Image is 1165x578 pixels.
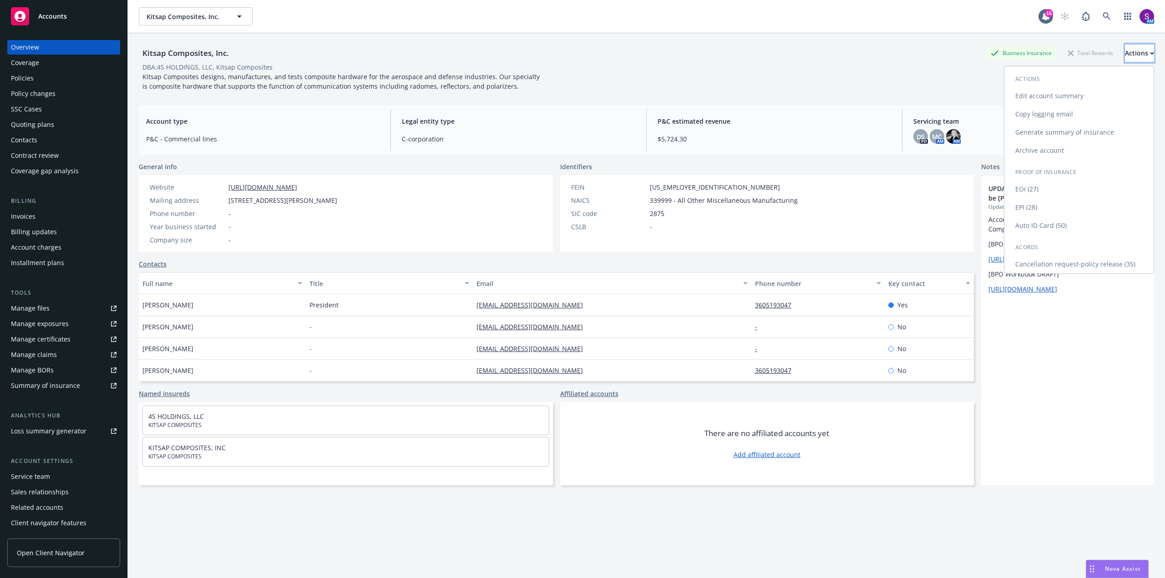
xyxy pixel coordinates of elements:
a: Affiliated accounts [560,389,618,398]
button: Actions [1125,44,1154,62]
div: Related accounts [11,500,63,515]
div: Phone number [755,279,871,288]
button: Title [306,272,473,294]
a: Policy changes [7,86,120,101]
span: There are no affiliated accounts yet [704,428,829,439]
a: KITSAP COMPOSITES, INC [148,443,226,452]
span: Identifiers [560,162,592,171]
a: 4S HOLDINGS, LLC [148,412,204,421]
span: [PERSON_NAME] [142,366,193,375]
div: Policies [11,71,34,85]
span: 2875 [650,209,664,218]
div: Billing updates [11,225,57,239]
a: Accounts [7,4,120,29]
div: Title [309,279,459,288]
div: Tools [7,288,120,297]
a: Generate summary of insurance [1004,123,1154,141]
span: KITSAP COMPOSITES [148,421,543,429]
a: Manage claims [7,347,120,362]
a: 3605193047 [755,301,799,309]
div: Manage exposures [11,317,69,331]
span: Open Client Navigator [17,548,85,558]
div: Coverage [11,55,39,70]
div: Mailing address [150,196,225,205]
div: Client navigator features [11,516,86,530]
a: Report a Bug [1077,7,1095,25]
span: General info [139,162,177,171]
div: DBA: 4S HOLDINGS, LLC, Kitsap Composites [142,62,273,72]
div: Manage files [11,301,50,316]
a: Contract review [7,148,120,163]
span: P&C - Commercial lines [146,134,380,144]
a: Summary of insurance [7,378,120,393]
span: Updated by [PERSON_NAME] on [DATE] 10:33 AM [988,203,1147,211]
span: Actions [1015,75,1040,83]
a: Coverage gap analysis [7,164,120,178]
a: Auto ID Card (50) [1004,216,1154,235]
a: EOI (27) [1004,180,1154,198]
span: - [228,235,231,245]
button: Phone number [751,272,885,294]
a: Start snowing [1056,7,1074,25]
div: 15 [1045,9,1053,17]
span: [PERSON_NAME] [142,322,193,332]
div: Kitsap Composites, Inc. [139,47,233,59]
span: UPDATE ON PERSON OF CONTACT: should be [PERSON_NAME] [988,184,1123,203]
a: Service team [7,469,120,484]
span: $5,724.30 [658,134,891,144]
p: Account Name changed from [PERSON_NAME] Company to Kitsap Composites. [988,215,1147,234]
span: Legal entity type [402,116,635,126]
a: Manage files [7,301,120,316]
span: MC [932,132,942,141]
a: Contacts [139,259,167,269]
span: KITSAP COMPOSITES [148,452,543,461]
a: [EMAIL_ADDRESS][DOMAIN_NAME] [476,322,590,331]
div: Year business started [150,222,225,231]
div: Business Insurance [986,47,1056,59]
span: Notes [981,162,1000,173]
span: Kitsap Composites, Inc. [147,12,225,21]
div: NAICS [571,196,646,205]
a: Loss summary generator [7,424,120,438]
div: Manage claims [11,347,57,362]
a: Manage BORs [7,363,120,377]
div: CSLB [571,222,646,231]
a: Switch app [1119,7,1137,25]
div: Company size [150,235,225,245]
a: Archive account [1004,141,1154,160]
p: [BPO Workbook DRAFT] [988,269,1147,279]
a: Invoices [7,209,120,224]
a: Billing updates [7,225,120,239]
a: Edit account summary [1004,87,1154,105]
span: DS [917,132,925,141]
div: Analytics hub [7,411,120,420]
span: No [897,344,906,353]
div: Actions [1125,45,1154,62]
a: EPI (28) [1004,198,1154,216]
span: - [650,222,652,231]
span: - [309,366,312,375]
a: [URL][DOMAIN_NAME] [228,183,297,191]
a: Client navigator features [7,516,120,530]
span: Proof of Insurance [1015,168,1076,176]
span: C-corporation [402,134,635,144]
img: photo [1140,9,1154,24]
div: Invoices [11,209,35,224]
span: No [897,322,906,332]
div: Sales relationships [11,485,69,499]
div: SSC Cases [11,102,42,116]
div: Policy changes [11,86,56,101]
a: [URL][DOMAIN_NAME] [988,285,1057,293]
div: Summary of insurance [11,378,80,393]
div: Contract review [11,148,59,163]
span: Account type [146,116,380,126]
span: - [309,344,312,353]
span: [PERSON_NAME] [142,300,193,310]
div: UPDATE ON PERSON OF CONTACT: should be [PERSON_NAME]Updatedby [PERSON_NAME] on [DATE] 10:33 AMAcc... [981,176,1154,301]
span: Servicing team [913,116,1147,126]
button: Key contact [885,272,974,294]
span: President [309,300,339,310]
button: Email [473,272,751,294]
span: [STREET_ADDRESS][PERSON_NAME] [228,196,337,205]
a: [EMAIL_ADDRESS][DOMAIN_NAME] [476,301,590,309]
